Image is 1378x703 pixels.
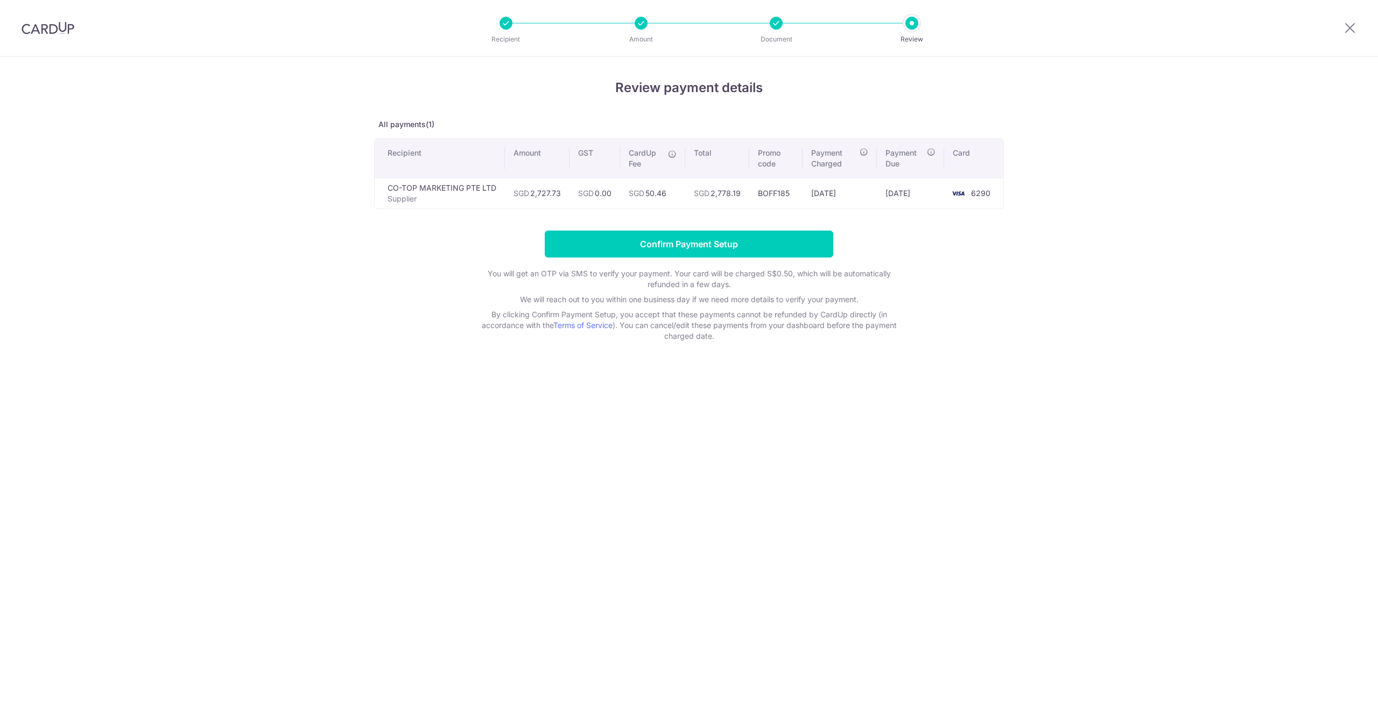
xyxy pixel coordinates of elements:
[514,189,529,198] span: SGD
[1309,671,1367,698] iframe: Opens a widget where you can find more information
[629,189,644,198] span: SGD
[736,34,816,45] p: Document
[474,294,904,305] p: We will reach out to you within one business day if we need more details to verify your payment.
[570,139,620,178] th: GST
[374,78,1004,98] h4: Review payment details
[374,119,1004,130] p: All payments(1)
[553,321,613,330] a: Terms of Service
[803,178,877,208] td: [DATE]
[620,178,685,208] td: 50.46
[877,178,944,208] td: [DATE]
[749,178,803,208] td: BOFF185
[872,34,952,45] p: Review
[466,34,546,45] p: Recipient
[570,178,620,208] td: 0.00
[578,189,594,198] span: SGD
[629,148,663,169] span: CardUp Fee
[474,268,904,290] p: You will get an OTP via SMS to verify your payment. Your card will be charged S$0.50, which will ...
[474,309,904,342] p: By clicking Confirm Payment Setup, you accept that these payments cannot be refunded by CardUp di...
[22,22,74,34] img: CardUp
[749,139,803,178] th: Promo code
[685,139,749,178] th: Total
[885,148,924,169] span: Payment Due
[971,189,990,198] span: 6290
[944,139,1003,178] th: Card
[388,193,496,204] p: Supplier
[545,231,833,257] input: Confirm Payment Setup
[811,148,856,169] span: Payment Charged
[375,139,505,178] th: Recipient
[601,34,681,45] p: Amount
[947,187,969,200] img: <span class="translation_missing" title="translation missing: en.account_steps.new_confirm_form.b...
[375,178,505,208] td: CO-TOP MARKETING PTE LTD
[694,189,709,198] span: SGD
[505,178,570,208] td: 2,727.73
[685,178,749,208] td: 2,778.19
[505,139,570,178] th: Amount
